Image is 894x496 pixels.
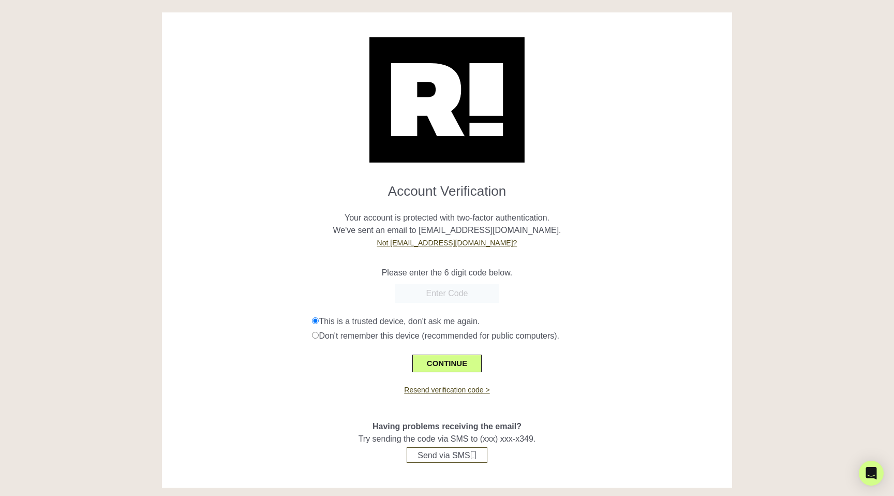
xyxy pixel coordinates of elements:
[170,199,724,249] p: Your account is protected with two-factor authentication. We've sent an email to [EMAIL_ADDRESS][...
[170,175,724,199] h1: Account Verification
[373,422,521,431] span: Having problems receiving the email?
[312,315,724,328] div: This is a trusted device, don't ask me again.
[404,386,489,394] a: Resend verification code >
[859,461,884,486] div: Open Intercom Messenger
[170,396,724,463] div: Try sending the code via SMS to (xxx) xxx-x349.
[377,239,517,247] a: Not [EMAIL_ADDRESS][DOMAIN_NAME]?
[170,267,724,279] p: Please enter the 6 digit code below.
[412,355,482,372] button: CONTINUE
[312,330,724,342] div: Don't remember this device (recommended for public computers).
[395,284,499,303] input: Enter Code
[407,447,487,463] button: Send via SMS
[369,37,525,163] img: Retention.com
